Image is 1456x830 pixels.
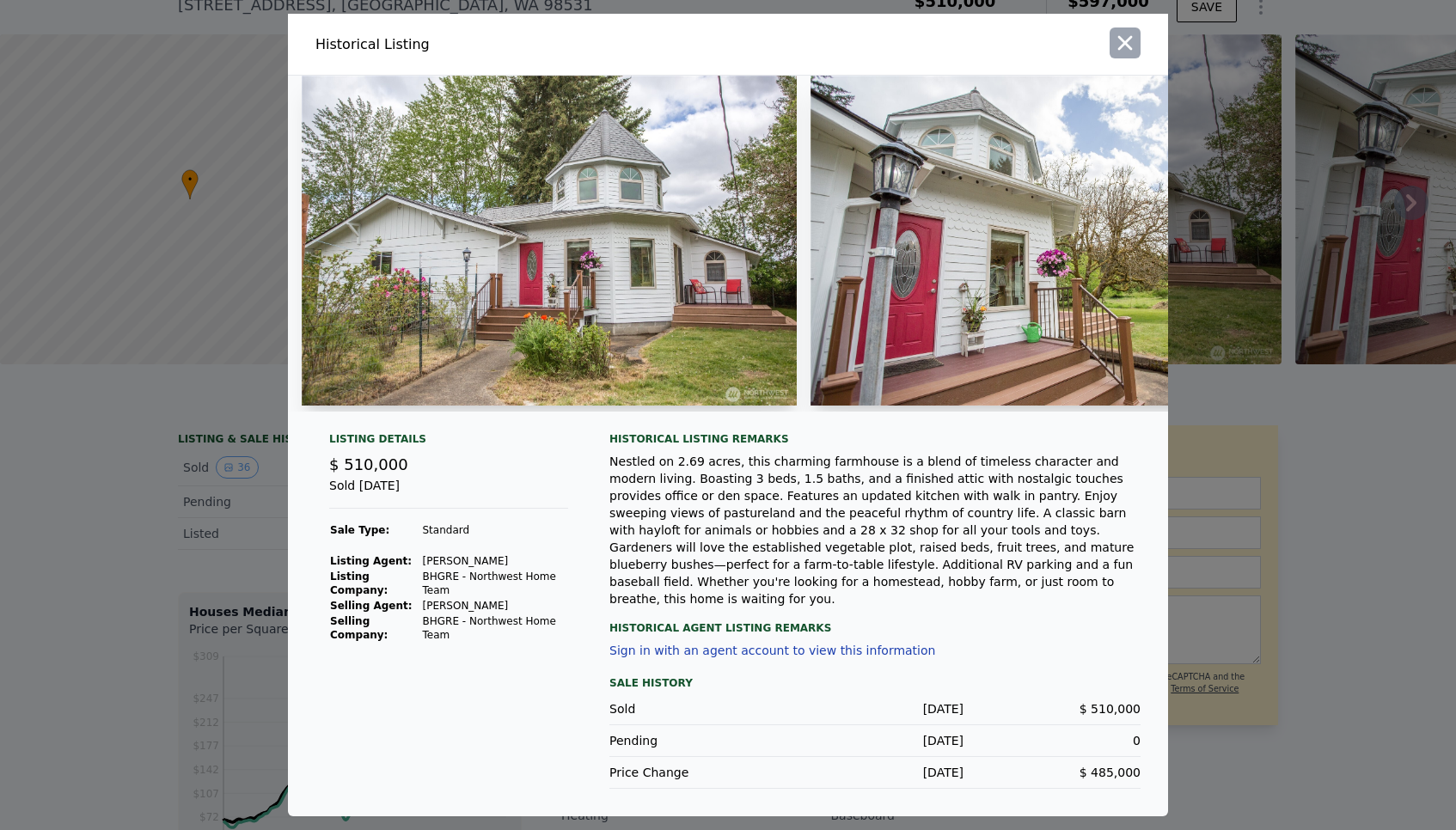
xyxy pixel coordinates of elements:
[421,598,568,613] td: [PERSON_NAME]
[786,764,964,781] div: [DATE]
[302,76,797,406] img: Property Img
[786,732,964,749] div: [DATE]
[330,571,388,596] strong: Listing Company:
[421,613,568,643] td: BHGRE - Northwest Home Team
[811,76,1306,406] img: Property Img
[330,600,413,612] strong: Selling Agent:
[330,615,388,641] strong: Selling Company:
[330,524,389,536] strong: Sale Type:
[329,477,568,509] div: Sold [DATE]
[315,34,721,55] div: Historical Listing
[609,700,786,717] div: Sold
[421,522,568,538] td: Standard
[329,432,568,453] div: Listing Details
[609,644,935,657] button: Sign in with an agent account to view this information
[421,569,568,598] td: BHGRE - Northwest Home Team
[609,732,786,749] div: Pending
[1080,702,1141,716] span: $ 510,000
[330,555,412,567] strong: Listing Agent:
[786,700,964,717] div: [DATE]
[609,432,1141,446] div: Historical Listing remarks
[1080,766,1141,779] span: $ 485,000
[609,453,1141,607] div: Nestled on 2.69 acres, this charming farmhouse is a blend of timeless character and modern living...
[609,607,1141,635] div: Historical Agent Listing Remarks
[609,673,1141,693] div: Sale History
[964,732,1141,749] div: 0
[421,553,568,569] td: [PERSON_NAME]
[329,455,408,473] span: $ 510,000
[609,764,786,781] div: Price Change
